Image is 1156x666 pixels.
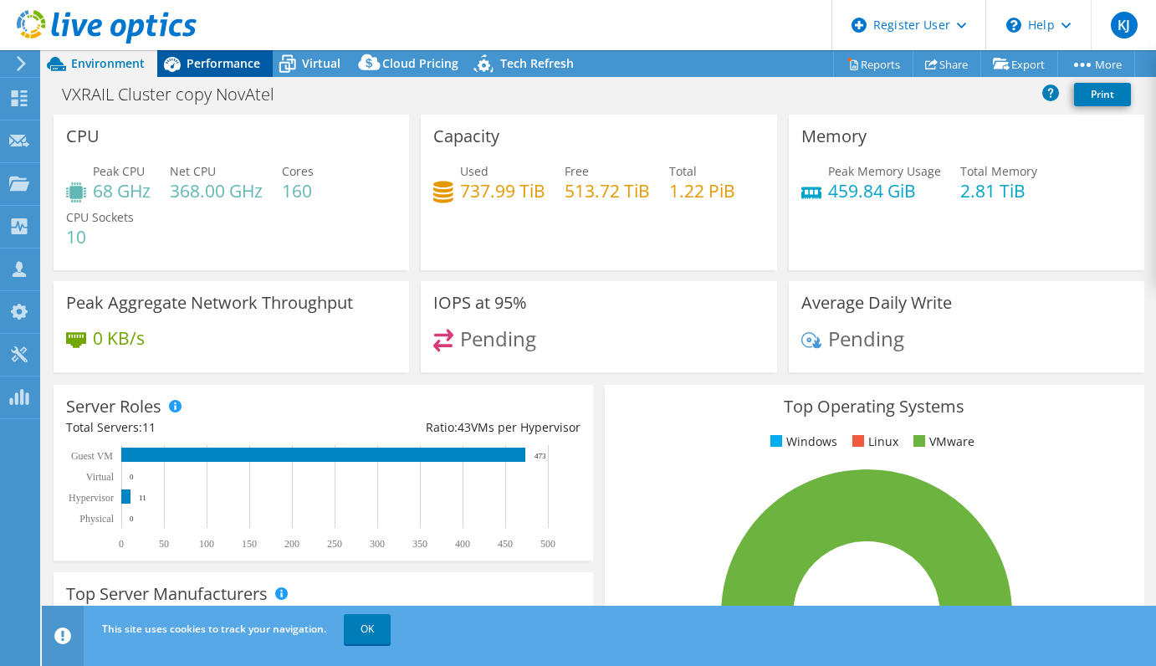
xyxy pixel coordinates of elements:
text: 450 [498,538,513,550]
span: Total [669,163,697,179]
h4: 459.84 GiB [828,182,941,200]
span: Total Memory [960,163,1037,179]
span: CPU Sockets [66,209,134,225]
span: 11 [142,419,156,435]
h4: 1.22 PiB [669,182,735,200]
h4: 2.81 TiB [960,182,1037,200]
span: Performance [187,55,260,71]
div: Ratio: VMs per Hypervisor [323,418,580,437]
span: This site uses cookies to track your navigation. [102,622,326,636]
span: Cores [282,163,314,179]
li: VMware [909,433,974,451]
div: Total Servers: [66,418,323,437]
h3: Top Operating Systems [617,397,1132,416]
h3: Server Roles [66,397,161,416]
h3: Top Server Manufacturers [66,585,268,603]
text: 100 [199,538,214,550]
a: More [1057,51,1135,77]
a: Export [980,51,1058,77]
span: Pending [460,325,536,352]
span: Peak CPU [93,163,145,179]
span: KJ [1111,12,1138,38]
span: Free [565,163,589,179]
text: 0 [130,473,134,481]
text: Guest VM [71,450,113,462]
h3: Average Daily Write [801,294,952,312]
a: OK [344,614,391,644]
h3: Memory [801,127,867,146]
span: Net CPU [170,163,216,179]
span: Peak Memory Usage [828,163,941,179]
h4: 160 [282,182,314,200]
h4: 0 KB/s [93,329,145,347]
a: Share [913,51,981,77]
span: Environment [71,55,145,71]
text: 350 [412,538,427,550]
text: 0 [130,515,134,523]
h4: 737.99 TiB [460,182,545,200]
text: 50 [159,538,169,550]
h3: IOPS at 95% [433,294,527,312]
text: Virtual [86,471,115,483]
a: Reports [833,51,913,77]
li: Linux [848,433,898,451]
text: 11 [139,494,146,502]
text: 250 [327,538,342,550]
text: 473 [535,452,546,460]
h4: 68 GHz [93,182,151,200]
span: Pending [828,325,904,352]
text: Hypervisor [69,492,114,504]
span: 43 [458,419,471,435]
h4: 10 [66,228,134,246]
span: Used [460,163,488,179]
h4: 368.00 GHz [170,182,263,200]
svg: \n [1006,18,1021,33]
h3: Peak Aggregate Network Throughput [66,294,353,312]
text: 150 [242,538,257,550]
text: Physical [79,513,114,525]
text: 0 [119,538,124,550]
h3: CPU [66,127,100,146]
h3: Capacity [433,127,499,146]
text: 500 [540,538,555,550]
h4: 513.72 TiB [565,182,650,200]
span: Cloud Pricing [382,55,458,71]
text: 300 [370,538,385,550]
text: 400 [455,538,470,550]
text: 200 [284,538,299,550]
span: Virtual [302,55,340,71]
li: Windows [766,433,837,451]
span: Tech Refresh [500,55,574,71]
a: Print [1074,83,1131,106]
h1: VXRAIL Cluster copy NovAtel [54,85,300,104]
